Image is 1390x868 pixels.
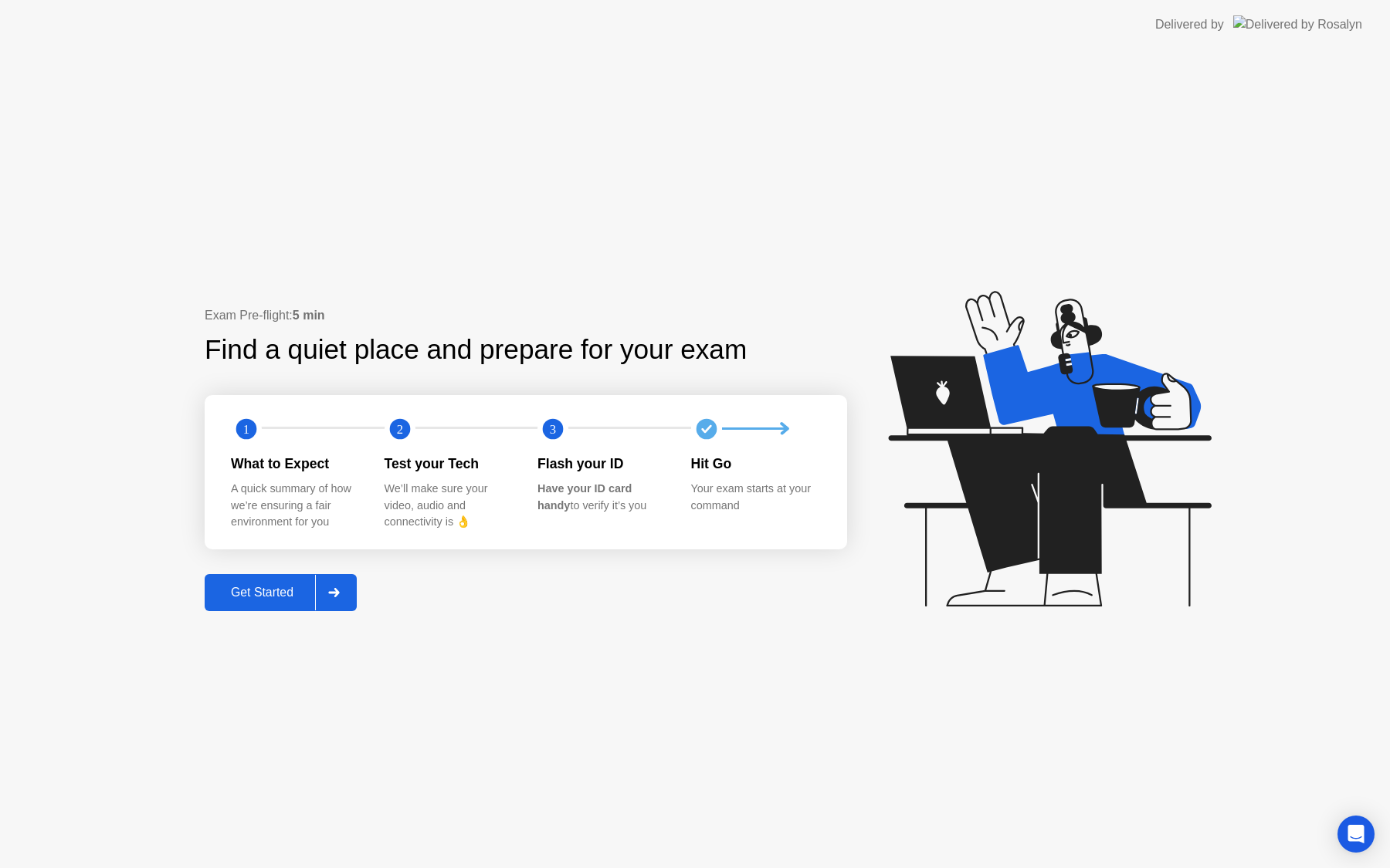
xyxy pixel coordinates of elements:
[396,421,402,436] text: 2
[691,454,820,474] div: Hit Go
[537,481,666,514] div: to verify it’s you
[209,586,315,599] div: Get Started
[1155,15,1224,34] div: Delivered by
[205,574,357,611] button: Get Started
[243,421,249,436] text: 1
[385,454,514,474] div: Test your Tech
[537,454,666,474] div: Flash your ID
[1233,15,1362,33] img: Delivered by Rosalyn
[293,309,325,322] b: 5 min
[550,421,556,436] text: 3
[691,481,820,514] div: Your exam starts at your command
[231,454,360,474] div: What to Expect
[205,329,749,370] div: Find a quiet place and prepare for your exam
[231,481,360,531] div: A quick summary of how we’re ensuring a fair environment for you
[1337,816,1375,853] div: Open Intercom Messenger
[385,481,514,531] div: We’ll make sure your video, audio and connectivity is 👌
[537,482,632,512] b: Have your ID card handy
[205,306,847,325] div: Exam Pre-flight:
